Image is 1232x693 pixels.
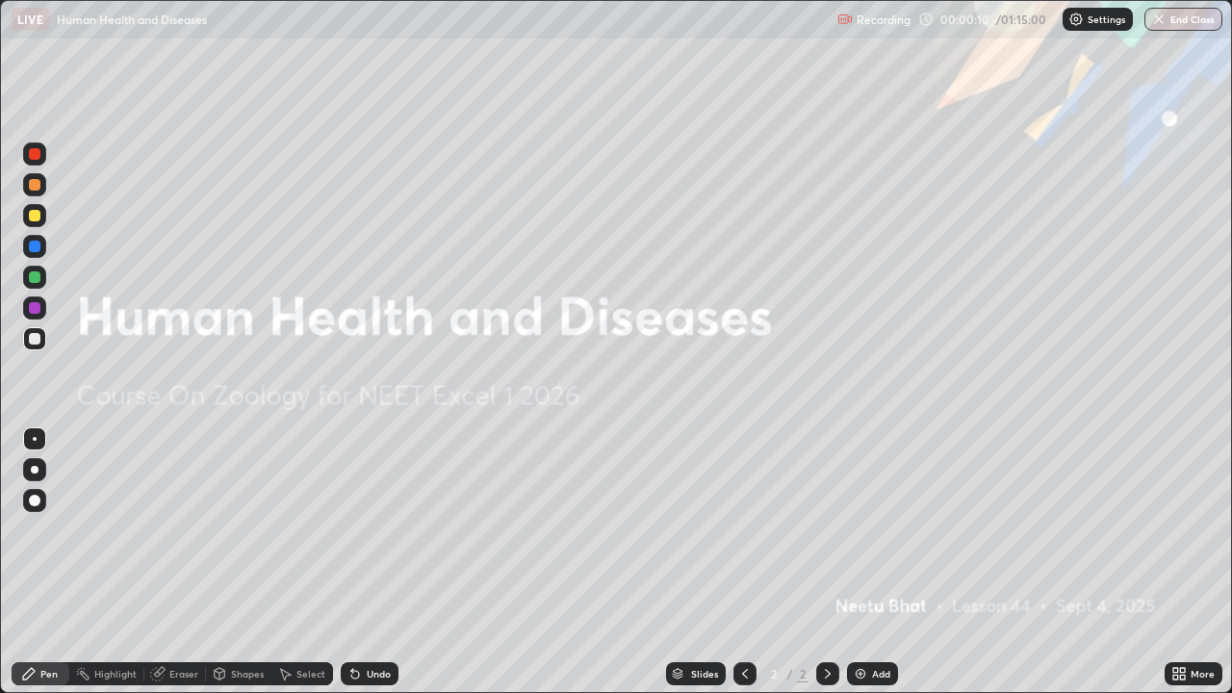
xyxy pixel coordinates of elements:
div: / [787,668,793,680]
div: Select [296,669,325,679]
p: Human Health and Diseases [57,12,207,27]
img: end-class-cross [1151,12,1167,27]
img: recording.375f2c34.svg [837,12,853,27]
div: Slides [691,669,718,679]
div: Pen [40,669,58,679]
p: Settings [1088,14,1125,24]
p: LIVE [17,12,43,27]
div: 2 [764,668,783,680]
p: Recording [857,13,911,27]
div: Highlight [94,669,137,679]
div: More [1191,669,1215,679]
div: Eraser [169,669,198,679]
img: class-settings-icons [1068,12,1084,27]
button: End Class [1144,8,1222,31]
div: Undo [367,669,391,679]
div: Add [872,669,890,679]
img: add-slide-button [853,666,868,681]
div: 2 [797,665,808,682]
div: Shapes [231,669,264,679]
